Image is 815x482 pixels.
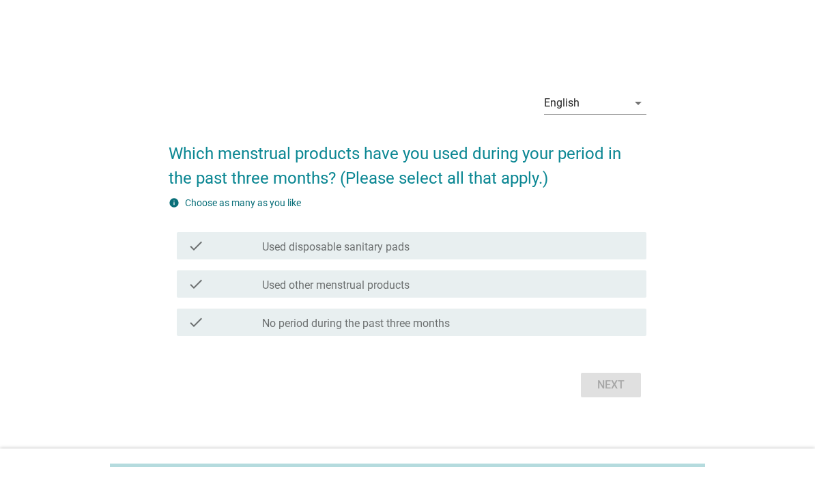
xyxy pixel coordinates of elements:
[188,238,204,254] i: check
[262,279,410,292] label: Used other menstrual products
[169,197,180,208] i: info
[169,128,646,190] h2: Which menstrual products have you used during your period in the past three months? (Please selec...
[185,197,301,208] label: Choose as many as you like
[188,276,204,292] i: check
[188,314,204,330] i: check
[262,240,410,254] label: Used disposable sanitary pads
[544,97,580,109] div: English
[630,95,646,111] i: arrow_drop_down
[262,317,450,330] label: No period during the past three months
